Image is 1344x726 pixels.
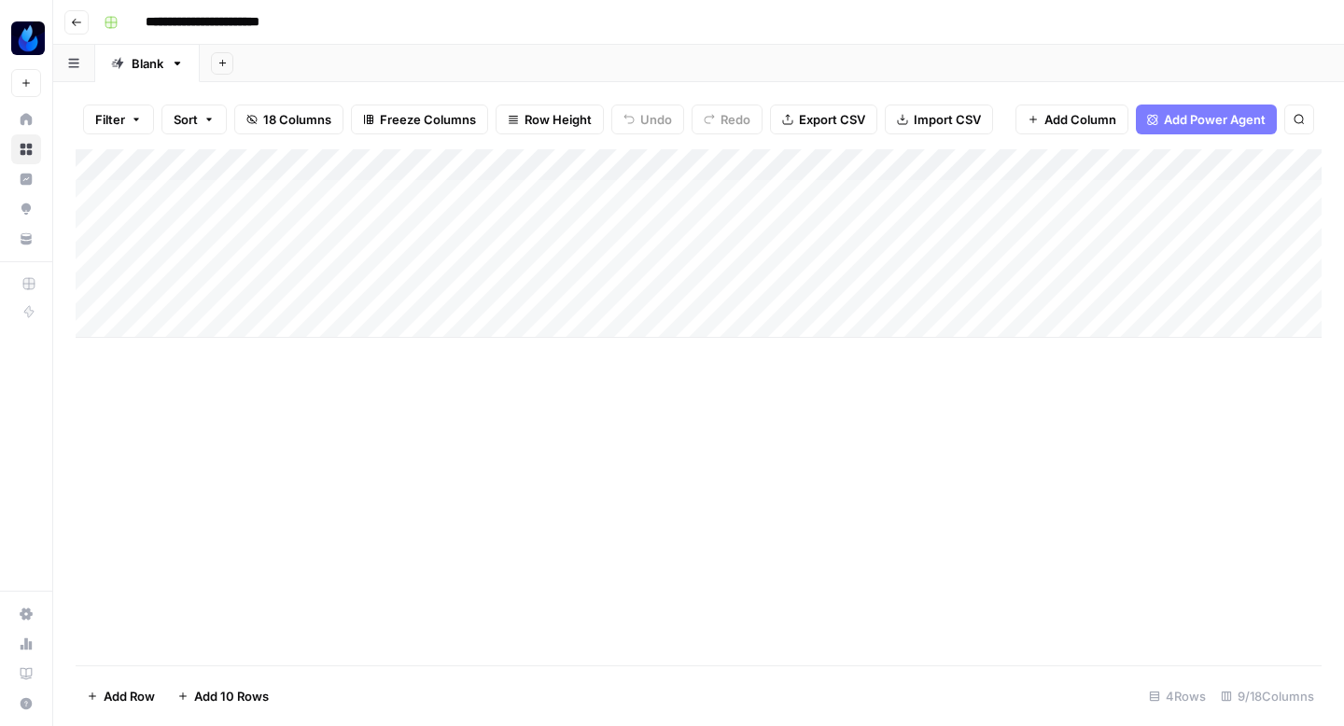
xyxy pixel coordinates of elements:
[234,105,343,134] button: 18 Columns
[11,164,41,194] a: Insights
[95,45,200,82] a: Blank
[11,15,41,62] button: Workspace: AgentFire Content
[95,110,125,129] span: Filter
[83,105,154,134] button: Filter
[496,105,604,134] button: Row Height
[611,105,684,134] button: Undo
[11,194,41,224] a: Opportunities
[1141,681,1213,711] div: 4 Rows
[721,110,750,129] span: Redo
[263,110,331,129] span: 18 Columns
[11,629,41,659] a: Usage
[11,599,41,629] a: Settings
[1015,105,1128,134] button: Add Column
[885,105,993,134] button: Import CSV
[166,681,280,711] button: Add 10 Rows
[11,105,41,134] a: Home
[914,110,981,129] span: Import CSV
[1136,105,1277,134] button: Add Power Agent
[1044,110,1116,129] span: Add Column
[692,105,763,134] button: Redo
[104,687,155,705] span: Add Row
[640,110,672,129] span: Undo
[525,110,592,129] span: Row Height
[161,105,227,134] button: Sort
[11,224,41,254] a: Your Data
[380,110,476,129] span: Freeze Columns
[1213,681,1322,711] div: 9/18 Columns
[11,659,41,689] a: Learning Hub
[76,681,166,711] button: Add Row
[11,689,41,719] button: Help + Support
[174,110,198,129] span: Sort
[194,687,269,705] span: Add 10 Rows
[351,105,488,134] button: Freeze Columns
[770,105,877,134] button: Export CSV
[132,54,163,73] div: Blank
[799,110,865,129] span: Export CSV
[1164,110,1266,129] span: Add Power Agent
[11,134,41,164] a: Browse
[11,21,45,55] img: AgentFire Content Logo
